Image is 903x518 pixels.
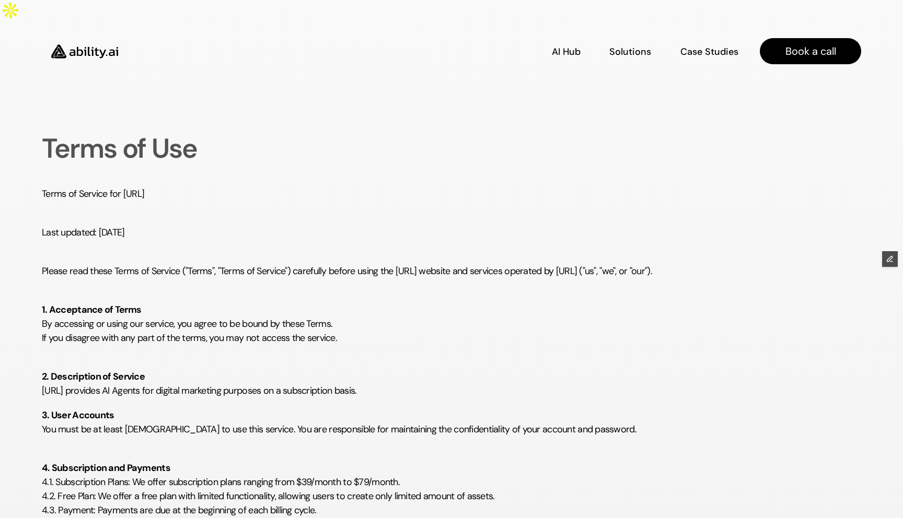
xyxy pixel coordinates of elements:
[42,370,145,383] strong: 2. Description of Service
[680,42,739,61] a: Case Studies
[42,356,861,398] p: [URL] provides AI Agents for digital marketing purposes on a subscription basis.
[609,42,651,61] a: Solutions
[42,250,861,278] p: Please read these Terms of Service ("Terms", "Terms of Service") carefully before using the [URL]...
[42,289,861,345] p: By accessing or using our service, you agree to be bound by these Terms. If you disagree with any...
[609,45,651,58] p: Solutions
[42,408,861,437] p: You must be at least [DEMOGRAPHIC_DATA] to use this service. You are responsible for maintaining ...
[42,211,861,240] p: Last updated: [DATE]
[785,44,836,58] p: Book a call
[42,187,861,201] p: Terms of Service for [URL]
[42,131,404,166] h1: Terms of Use
[42,303,141,316] strong: 1. Acceptance of Terms
[133,38,861,64] nav: Main navigation
[760,38,861,64] a: Book a call
[42,409,114,421] strong: 3. User Accounts
[552,42,581,61] a: AI Hub
[42,462,170,474] strong: 4. Subscription and Payments
[882,251,898,267] button: Edit Framer Content
[680,45,738,58] p: Case Studies
[552,45,581,58] p: AI Hub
